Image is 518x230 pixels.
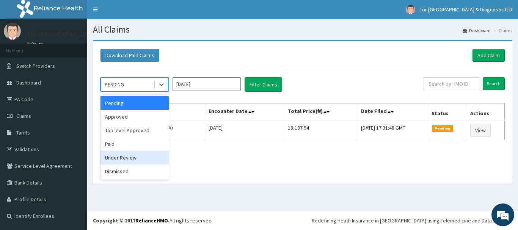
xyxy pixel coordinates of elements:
[16,129,30,136] span: Tariffs
[124,4,143,22] div: Minimize live chat window
[16,63,55,69] span: Switch Providers
[135,217,168,224] a: RelianceHMO
[16,113,31,119] span: Claims
[284,120,358,140] td: 18,137.94
[206,103,284,121] th: Encounter Date
[87,211,518,230] footer: All rights reserved.
[100,137,169,151] div: Paid
[44,67,105,144] span: We're online!
[105,81,124,88] div: PENDING
[4,151,144,178] textarea: Type your message and hit 'Enter'
[245,77,282,92] button: Filter Claims
[358,103,428,121] th: Date Filed
[14,38,31,57] img: d_794563401_company_1708531726252_794563401
[424,77,480,90] input: Search by HMO ID
[420,6,512,13] span: Tor [GEOGRAPHIC_DATA] & Diagnostic LTD
[173,77,241,91] input: Select Month and Year
[16,79,41,86] span: Dashboard
[358,120,428,140] td: [DATE] 17:31:48 GMT
[467,103,505,121] th: Actions
[100,151,169,164] div: Under Review
[27,41,45,47] a: Online
[491,27,512,34] li: Claims
[463,27,491,34] a: Dashboard
[93,217,170,224] strong: Copyright © 2017 .
[100,110,169,124] div: Approved
[206,120,284,140] td: [DATE]
[100,96,169,110] div: Pending
[406,5,415,14] img: User Image
[470,124,491,137] a: View
[27,31,152,38] p: Tor [GEOGRAPHIC_DATA] & Diagnostic LTD
[93,25,512,34] h1: All Claims
[472,49,505,62] a: Add Claim
[312,217,512,224] div: Redefining Heath Insurance in [GEOGRAPHIC_DATA] using Telemedicine and Data Science!
[4,23,21,40] img: User Image
[284,103,358,121] th: Total Price(₦)
[100,164,169,178] div: Dismissed
[100,124,169,137] div: Top level Approved
[429,103,467,121] th: Status
[432,125,453,132] span: Pending
[39,42,127,52] div: Chat with us now
[483,77,505,90] input: Search
[100,49,159,62] button: Download Paid Claims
